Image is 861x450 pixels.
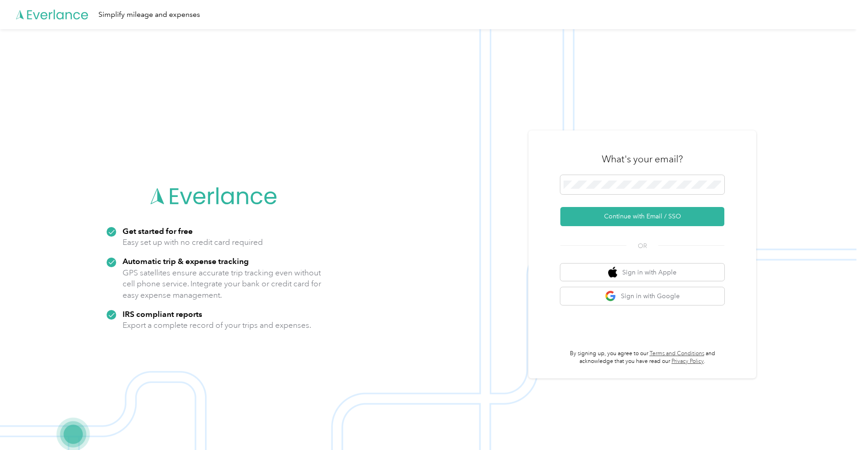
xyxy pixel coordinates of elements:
[560,350,724,366] p: By signing up, you agree to our and acknowledge that you have read our .
[671,358,704,365] a: Privacy Policy
[560,264,724,281] button: apple logoSign in with Apple
[608,267,617,278] img: apple logo
[560,287,724,305] button: google logoSign in with Google
[810,399,861,450] iframe: Everlance-gr Chat Button Frame
[123,309,202,319] strong: IRS compliant reports
[123,320,311,331] p: Export a complete record of your trips and expenses.
[602,153,683,166] h3: What's your email?
[123,237,263,248] p: Easy set up with no credit card required
[123,267,322,301] p: GPS satellites ensure accurate trip tracking even without cell phone service. Integrate your bank...
[560,207,724,226] button: Continue with Email / SSO
[98,9,200,21] div: Simplify mileage and expenses
[605,290,616,302] img: google logo
[123,256,249,266] strong: Automatic trip & expense tracking
[123,226,193,236] strong: Get started for free
[626,241,658,251] span: OR
[650,350,704,357] a: Terms and Conditions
